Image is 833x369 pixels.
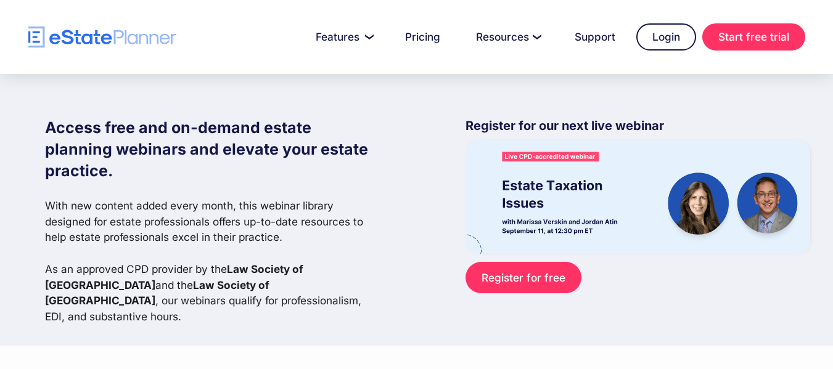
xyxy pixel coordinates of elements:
[466,262,581,293] a: Register for free
[45,262,303,291] strong: Law Society of [GEOGRAPHIC_DATA]
[390,25,455,49] a: Pricing
[466,140,810,254] img: eState Academy webinar
[461,25,554,49] a: Resources
[28,26,176,48] a: home
[45,117,374,182] h1: Access free and on-demand estate planning webinars and elevate your estate practice.
[702,23,805,51] a: Start free trial
[560,25,630,49] a: Support
[301,25,384,49] a: Features
[636,23,696,51] a: Login
[45,198,374,325] p: With new content added every month, this webinar library designed for estate professionals offers...
[466,117,810,140] p: Register for our next live webinar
